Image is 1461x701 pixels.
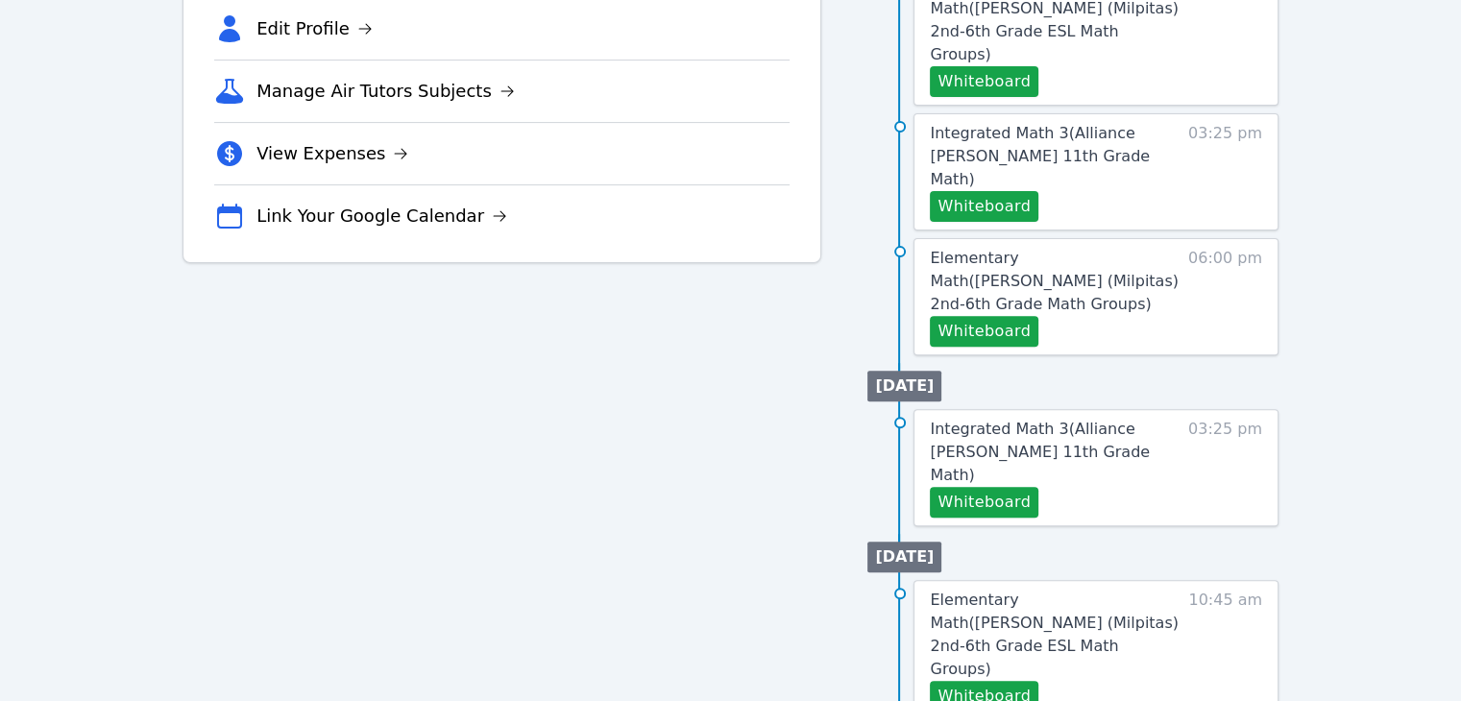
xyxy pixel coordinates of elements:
[930,66,1038,97] button: Whiteboard
[256,78,515,105] a: Manage Air Tutors Subjects
[1188,122,1262,222] span: 03:25 pm
[930,418,1179,487] a: Integrated Math 3(Alliance [PERSON_NAME] 11th Grade Math)
[1188,418,1262,518] span: 03:25 pm
[930,420,1150,484] span: Integrated Math 3 ( Alliance [PERSON_NAME] 11th Grade Math )
[256,15,373,42] a: Edit Profile
[867,371,941,401] li: [DATE]
[930,591,1178,678] span: Elementary Math ( [PERSON_NAME] (Milpitas) 2nd-6th Grade ESL Math Groups )
[930,124,1150,188] span: Integrated Math 3 ( Alliance [PERSON_NAME] 11th Grade Math )
[930,316,1038,347] button: Whiteboard
[930,487,1038,518] button: Whiteboard
[256,203,507,230] a: Link Your Google Calendar
[1188,247,1262,347] span: 06:00 pm
[930,589,1179,681] a: Elementary Math([PERSON_NAME] (Milpitas) 2nd-6th Grade ESL Math Groups)
[867,542,941,572] li: [DATE]
[930,191,1038,222] button: Whiteboard
[256,140,408,167] a: View Expenses
[930,249,1178,313] span: Elementary Math ( [PERSON_NAME] (Milpitas) 2nd-6th Grade Math Groups )
[930,122,1179,191] a: Integrated Math 3(Alliance [PERSON_NAME] 11th Grade Math)
[930,247,1179,316] a: Elementary Math([PERSON_NAME] (Milpitas) 2nd-6th Grade Math Groups)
